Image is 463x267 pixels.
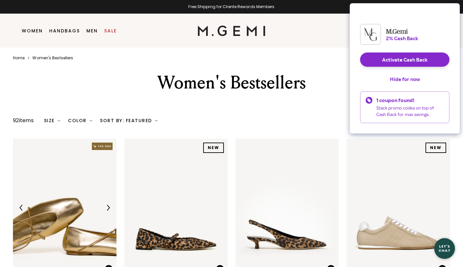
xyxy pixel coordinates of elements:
a: Women [22,28,43,33]
a: Handbags [49,28,80,33]
div: Women's Bestsellers [112,71,352,94]
div: NEW [203,143,224,153]
div: Let's Chat [434,244,455,252]
a: Women's bestsellers [32,55,73,61]
div: Size [44,118,61,123]
div: Color [68,118,92,123]
img: The One tag [92,143,113,150]
div: Sort By: Featured [100,118,158,123]
img: chevron-down.svg [155,119,158,122]
a: Home [13,55,25,61]
img: Next Arrow [105,205,111,211]
a: Sale [104,28,117,33]
div: 92 items [13,117,34,124]
img: chevron-down.svg [90,119,92,122]
img: M.Gemi [198,26,265,36]
div: NEW [425,143,446,153]
img: Previous Arrow [18,205,24,211]
a: Men [86,28,98,33]
img: chevron-down.svg [58,119,60,122]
